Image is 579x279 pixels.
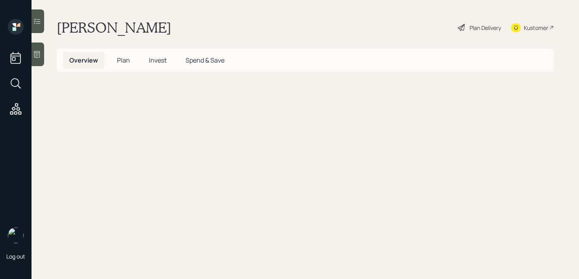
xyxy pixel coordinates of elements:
span: Overview [69,56,98,65]
img: retirable_logo.png [8,227,24,243]
div: Plan Delivery [470,24,501,32]
div: Kustomer [524,24,548,32]
span: Spend & Save [186,56,225,65]
h1: [PERSON_NAME] [57,19,171,36]
span: Plan [117,56,130,65]
span: Invest [149,56,167,65]
div: Log out [6,253,25,260]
